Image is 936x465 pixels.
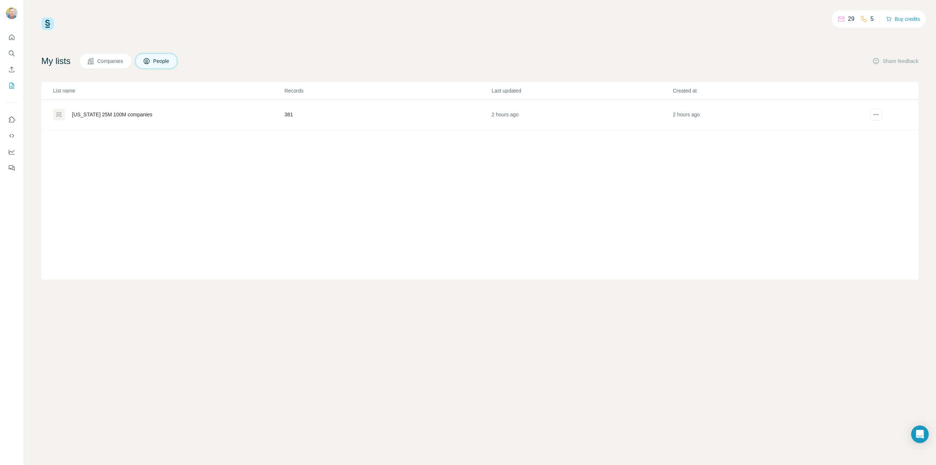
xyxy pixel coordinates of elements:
[6,47,18,60] button: Search
[41,55,71,67] h4: My lists
[6,79,18,92] button: My lists
[491,100,672,130] td: 2 hours ago
[6,161,18,175] button: Feedback
[886,14,920,24] button: Buy credits
[72,111,152,118] div: [US_STATE] 25M 100M companies
[284,100,491,130] td: 381
[6,113,18,126] button: Use Surfe on LinkedIn
[673,87,853,94] p: Created at
[870,109,882,120] button: actions
[872,57,918,65] button: Share feedback
[6,7,18,19] img: Avatar
[6,31,18,44] button: Quick start
[53,87,284,94] p: List name
[284,87,491,94] p: Records
[672,100,854,130] td: 2 hours ago
[153,57,170,65] span: People
[97,57,124,65] span: Companies
[6,145,18,158] button: Dashboard
[871,15,874,23] p: 5
[6,63,18,76] button: Enrich CSV
[491,87,672,94] p: Last updated
[6,129,18,142] button: Use Surfe API
[41,18,54,30] img: Surfe Logo
[848,15,854,23] p: 29
[911,425,929,443] div: Open Intercom Messenger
